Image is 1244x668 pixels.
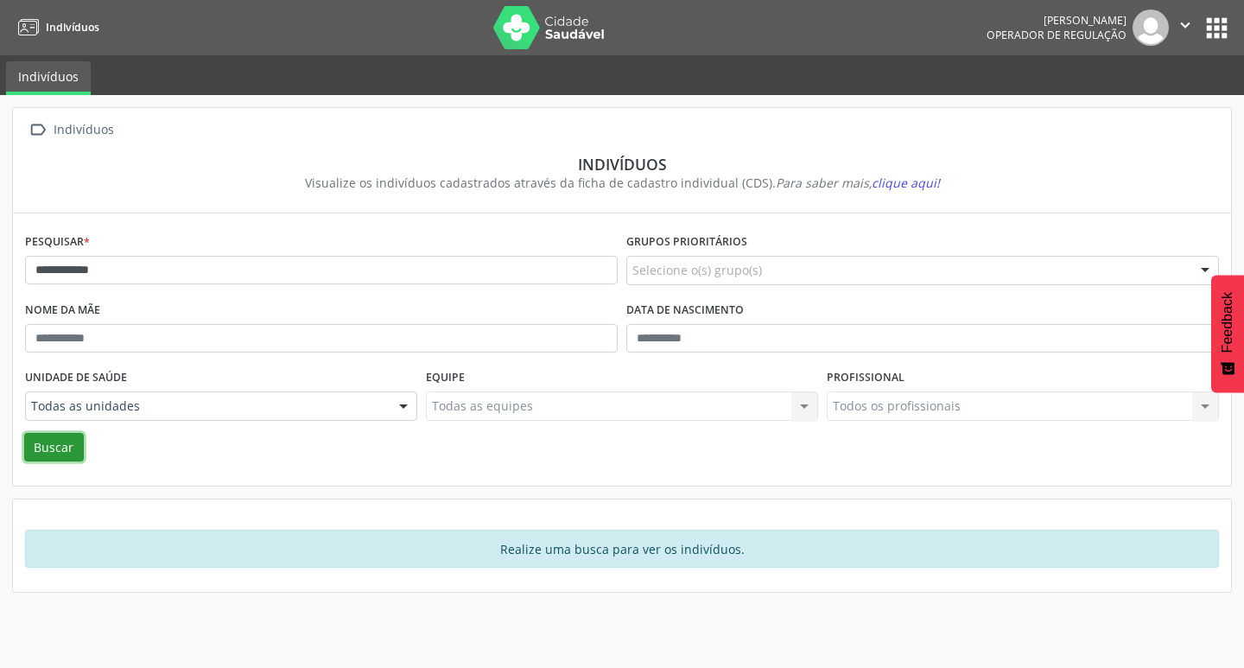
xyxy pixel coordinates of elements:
label: Pesquisar [25,229,90,256]
a:  Indivíduos [25,118,117,143]
span: Indivíduos [46,20,99,35]
button: Feedback - Mostrar pesquisa [1211,275,1244,392]
label: Profissional [827,365,904,391]
span: Todas as unidades [31,398,382,415]
a: Indivíduos [12,13,99,41]
i: Para saber mais, [776,175,940,191]
label: Nome da mãe [25,297,100,324]
div: [PERSON_NAME] [987,13,1127,28]
label: Unidade de saúde [25,365,127,391]
div: Realize uma busca para ver os indivíduos. [25,530,1219,568]
div: Indivíduos [50,118,117,143]
span: clique aqui! [872,175,940,191]
span: Operador de regulação [987,28,1127,42]
button: apps [1202,13,1232,43]
label: Data de nascimento [626,297,744,324]
label: Equipe [426,365,465,391]
span: Feedback [1220,292,1235,353]
span: Selecione o(s) grupo(s) [632,261,762,279]
a: Indivíduos [6,61,91,95]
i:  [25,118,50,143]
button: Buscar [24,433,84,462]
div: Indivíduos [37,155,1207,174]
div: Visualize os indivíduos cadastrados através da ficha de cadastro individual (CDS). [37,174,1207,192]
i:  [1176,16,1195,35]
img: img [1133,10,1169,46]
label: Grupos prioritários [626,229,747,256]
button:  [1169,10,1202,46]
